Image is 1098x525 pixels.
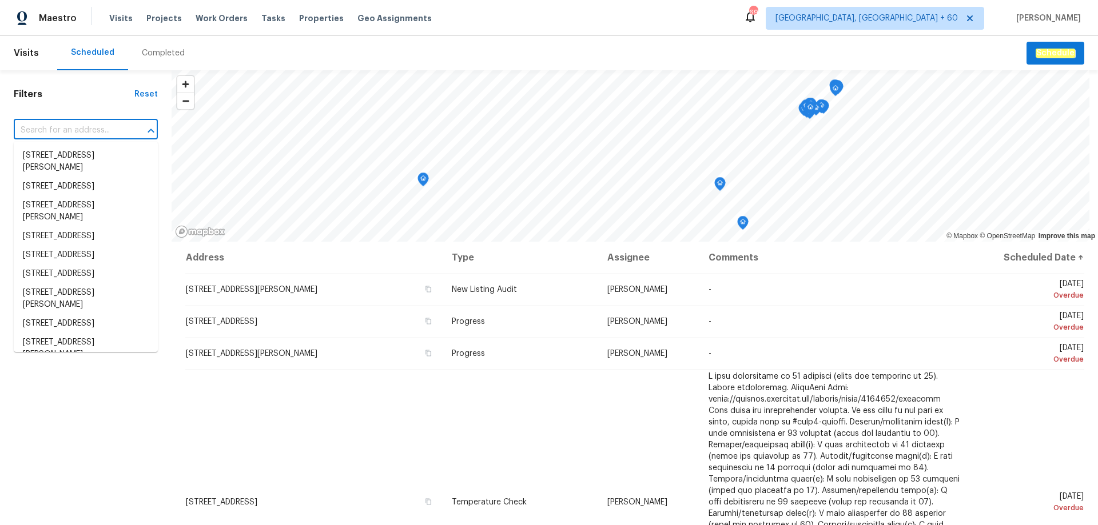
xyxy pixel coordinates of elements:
div: Map marker [829,79,841,97]
span: Visits [109,13,133,24]
span: Work Orders [196,13,248,24]
h1: Filters [14,89,134,100]
span: - [709,350,711,358]
button: Copy Address [423,496,433,507]
span: Projects [146,13,182,24]
span: [DATE] [978,312,1084,333]
li: [STREET_ADDRESS][PERSON_NAME] [14,146,158,177]
div: Map marker [830,82,841,100]
th: Type [443,242,599,274]
div: Overdue [978,354,1084,365]
span: [STREET_ADDRESS][PERSON_NAME] [186,350,317,358]
div: Map marker [805,98,817,115]
li: [STREET_ADDRESS] [14,314,158,333]
div: Map marker [815,99,827,117]
button: Schedule [1027,42,1084,65]
button: Copy Address [423,316,433,326]
div: Overdue [978,322,1084,333]
div: Completed [142,47,185,59]
span: Geo Assignments [357,13,432,24]
span: Progress [452,350,485,358]
th: Comments [699,242,969,274]
div: Map marker [801,99,812,117]
button: Copy Address [423,284,433,294]
em: Schedule [1036,49,1075,58]
span: [STREET_ADDRESS] [186,318,257,326]
div: Map marker [804,98,815,115]
span: [DATE] [978,492,1084,514]
a: Mapbox homepage [175,225,225,238]
span: [PERSON_NAME] [607,498,667,506]
div: Map marker [737,216,749,234]
div: Scheduled [71,47,114,58]
div: Map marker [805,101,816,119]
span: Temperature Check [452,498,527,506]
li: [STREET_ADDRESS][PERSON_NAME] [14,333,158,364]
button: Zoom in [177,76,194,93]
span: Progress [452,318,485,326]
li: [STREET_ADDRESS] [14,227,158,246]
span: [PERSON_NAME] [607,350,667,358]
span: New Listing Audit [452,286,517,294]
span: Visits [14,41,39,66]
li: [STREET_ADDRESS][PERSON_NAME] [14,196,158,227]
span: [PERSON_NAME] [1012,13,1081,24]
span: Properties [299,13,344,24]
div: Reset [134,89,158,100]
th: Scheduled Date ↑ [969,242,1084,274]
span: - [709,286,711,294]
div: Map marker [832,80,843,98]
button: Close [143,123,159,139]
div: Overdue [978,502,1084,514]
th: Address [185,242,443,274]
span: Maestro [39,13,77,24]
canvas: Map [172,70,1089,242]
a: Mapbox [946,232,978,240]
input: Search for an address... [14,122,126,139]
a: OpenStreetMap [980,232,1035,240]
div: Map marker [798,102,810,120]
div: 695 [749,7,757,18]
div: Overdue [978,290,1084,301]
th: Assignee [598,242,699,274]
span: [DATE] [978,280,1084,301]
a: Improve this map [1039,232,1095,240]
span: Tasks [261,14,285,22]
span: [STREET_ADDRESS] [186,498,257,506]
li: [STREET_ADDRESS] [14,177,158,196]
span: [GEOGRAPHIC_DATA], [GEOGRAPHIC_DATA] + 60 [775,13,958,24]
li: [STREET_ADDRESS] [14,246,158,264]
span: [STREET_ADDRESS][PERSON_NAME] [186,286,317,294]
div: Map marker [714,177,726,195]
div: Map marker [417,173,429,190]
span: - [709,318,711,326]
span: [PERSON_NAME] [607,286,667,294]
span: [PERSON_NAME] [607,318,667,326]
button: Zoom out [177,93,194,109]
li: [STREET_ADDRESS][PERSON_NAME] [14,283,158,314]
span: [DATE] [978,344,1084,365]
button: Copy Address [423,348,433,358]
li: [STREET_ADDRESS] [14,264,158,283]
